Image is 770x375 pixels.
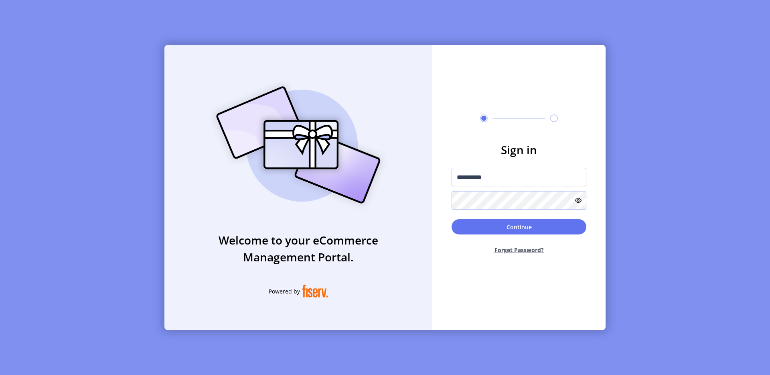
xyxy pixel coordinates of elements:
[204,77,393,212] img: card_Illustration.svg
[452,141,586,158] h3: Sign in
[164,232,432,265] h3: Welcome to your eCommerce Management Portal.
[269,287,300,296] span: Powered by
[452,219,586,234] button: Continue
[452,239,586,261] button: Forget Password?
